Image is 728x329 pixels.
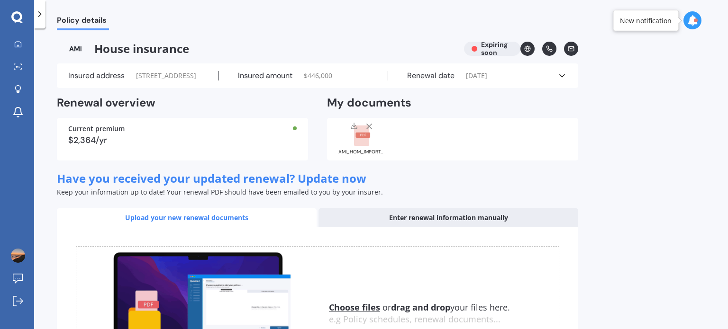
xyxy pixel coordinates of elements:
[318,208,578,227] div: Enter renewal information manually
[57,16,109,28] span: Policy details
[391,302,450,313] b: drag and drop
[329,302,380,313] u: Choose files
[57,96,308,110] h2: Renewal overview
[68,125,297,132] div: Current premium
[68,71,125,80] label: Insured address
[466,71,487,80] span: [DATE]
[57,170,366,186] span: Have you received your updated renewal? Update now
[327,96,411,110] h2: My documents
[11,249,25,263] img: ACg8ocIMYHwBSVlxKqquSB6OGxI3eYjycZb9IrLFaViDh7_LyTQYkvmm0A=s96-c
[57,42,456,56] span: House insurance
[57,187,383,196] span: Keep your information up to date! Your renewal PDF should have been emailed to you by your insurer.
[620,16,672,25] div: New notification
[304,71,332,80] span: $ 446,000
[329,314,559,325] div: e.g Policy schedules, renewal documents...
[329,302,510,313] span: or your files here.
[338,150,386,154] div: AMI_HOM_IMPORTANT_INFORMATION_HOMA01460738_20250811222100243.pdf
[136,71,196,80] span: [STREET_ADDRESS]
[57,208,317,227] div: Upload your new renewal documents
[57,42,94,56] img: AMI-text-1.webp
[238,71,292,80] label: Insured amount
[407,71,455,80] label: Renewal date
[68,136,297,144] div: $2,364/yr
